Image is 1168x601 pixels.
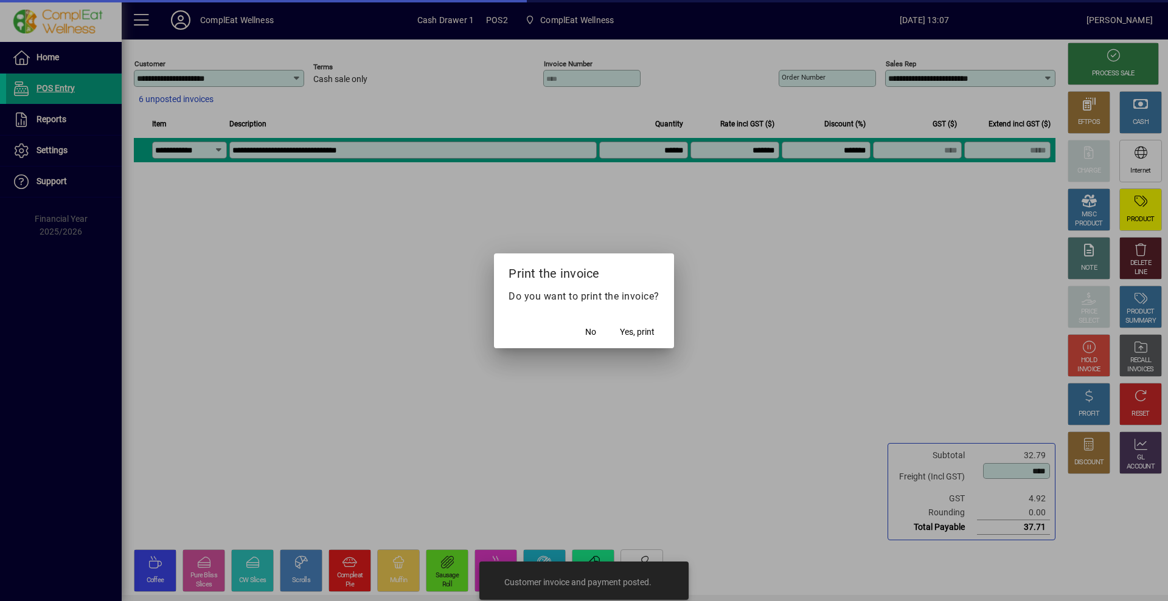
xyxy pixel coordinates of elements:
[494,253,674,289] h2: Print the invoice
[571,321,610,343] button: No
[620,326,655,338] span: Yes, print
[509,289,659,304] p: Do you want to print the invoice?
[615,321,659,343] button: Yes, print
[585,326,596,338] span: No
